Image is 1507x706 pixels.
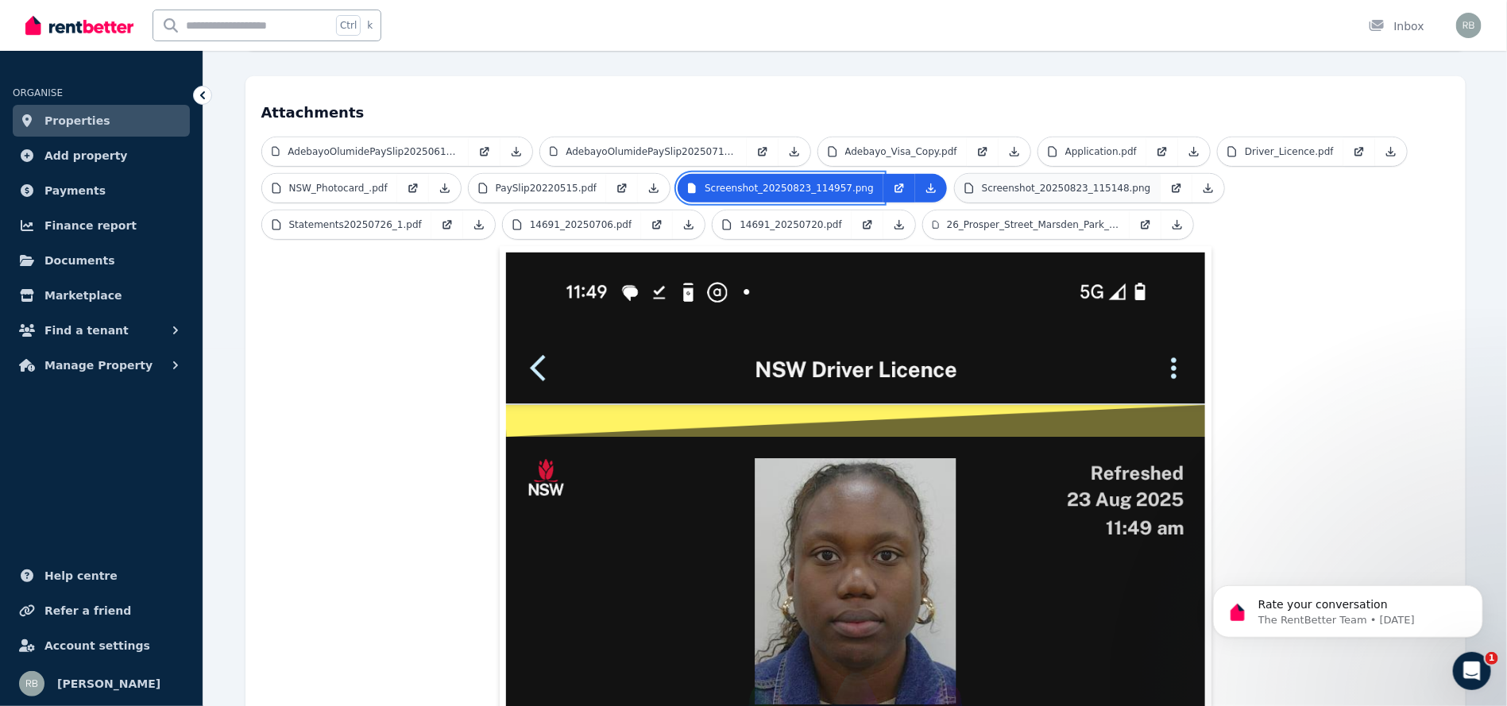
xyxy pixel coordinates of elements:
img: RentBetter [25,14,133,37]
p: NSW_Photocard_.pdf [289,182,388,195]
a: Open in new Tab [397,174,429,203]
a: Open in new Tab [641,210,673,239]
a: Open in new Tab [883,174,915,203]
button: Find a tenant [13,314,190,346]
p: Statements20250726_1.pdf [289,218,422,231]
a: Download Attachment [500,137,532,166]
p: 26_Prosper_Street_Marsden_Park_NSW_2765.pdf [947,218,1120,231]
a: Download Attachment [1178,137,1210,166]
img: Raj Bala [1456,13,1482,38]
a: Open in new Tab [1146,137,1178,166]
span: Marketplace [44,286,122,305]
span: Payments [44,181,106,200]
p: PaySlip20220515.pdf [496,182,597,195]
span: Refer a friend [44,601,131,620]
a: Help centre [13,560,190,592]
img: Raj Bala [19,671,44,696]
span: Help centre [44,566,118,585]
a: Documents [13,245,190,276]
a: 14691_20250706.pdf [503,210,642,239]
h4: Attachments [261,92,1450,124]
a: Application.pdf [1038,137,1146,166]
a: Download Attachment [429,174,461,203]
p: AdebayoOlumidePaySlip20250615.pdf [288,145,458,158]
a: Open in new Tab [747,137,779,166]
a: Open in new Tab [967,137,999,166]
a: Marketplace [13,280,190,311]
a: 14691_20250720.pdf [713,210,852,239]
a: Open in new Tab [469,137,500,166]
a: Driver_Licence.pdf [1218,137,1343,166]
a: 26_Prosper_Street_Marsden_Park_NSW_2765.pdf [923,210,1130,239]
a: Download Attachment [1192,174,1224,203]
a: Download Attachment [1161,210,1193,239]
a: Account settings [13,630,190,662]
a: Properties [13,105,190,137]
a: NSW_Photocard_.pdf [262,174,397,203]
a: Open in new Tab [1161,174,1192,203]
p: Application.pdf [1065,145,1137,158]
a: Download Attachment [883,210,915,239]
span: Ctrl [336,15,361,36]
span: Account settings [44,636,150,655]
div: Inbox [1369,18,1424,34]
p: Screenshot_20250823_115148.png [982,182,1151,195]
a: Payments [13,175,190,206]
span: ORGANISE [13,87,63,98]
a: Screenshot_20250823_114957.png [678,174,883,203]
a: Download Attachment [779,137,810,166]
button: Manage Property [13,349,190,381]
a: Open in new Tab [852,210,883,239]
span: 1 [1486,652,1498,665]
iframe: Intercom live chat [1453,652,1491,690]
a: Screenshot_20250823_115148.png [955,174,1161,203]
span: Find a tenant [44,321,129,340]
a: Open in new Tab [1130,210,1161,239]
span: Documents [44,251,115,270]
span: Manage Property [44,356,153,375]
a: Download Attachment [915,174,947,203]
a: Download Attachment [673,210,705,239]
p: 14691_20250720.pdf [740,218,842,231]
span: Add property [44,146,128,165]
span: [PERSON_NAME] [57,674,160,693]
a: Add property [13,140,190,172]
a: PaySlip20220515.pdf [469,174,606,203]
a: Download Attachment [999,137,1030,166]
a: Statements20250726_1.pdf [262,210,431,239]
a: Open in new Tab [1343,137,1375,166]
a: Open in new Tab [431,210,463,239]
span: k [367,19,373,32]
a: Download Attachment [1375,137,1407,166]
a: Download Attachment [463,210,495,239]
a: Adebayo_Visa_Copy.pdf [818,137,967,166]
p: Screenshot_20250823_114957.png [705,182,874,195]
a: AdebayoOlumidePaySlip20250713.pdf [540,137,747,166]
p: AdebayoOlumidePaySlip20250713.pdf [566,145,736,158]
p: Adebayo_Visa_Copy.pdf [845,145,957,158]
a: Finance report [13,210,190,241]
a: AdebayoOlumidePaySlip20250615.pdf [262,137,469,166]
iframe: Intercom notifications message [1189,552,1507,663]
span: Properties [44,111,110,130]
a: Refer a friend [13,595,190,627]
p: Driver_Licence.pdf [1245,145,1334,158]
a: Download Attachment [638,174,670,203]
span: Finance report [44,216,137,235]
p: 14691_20250706.pdf [530,218,632,231]
a: Open in new Tab [606,174,638,203]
